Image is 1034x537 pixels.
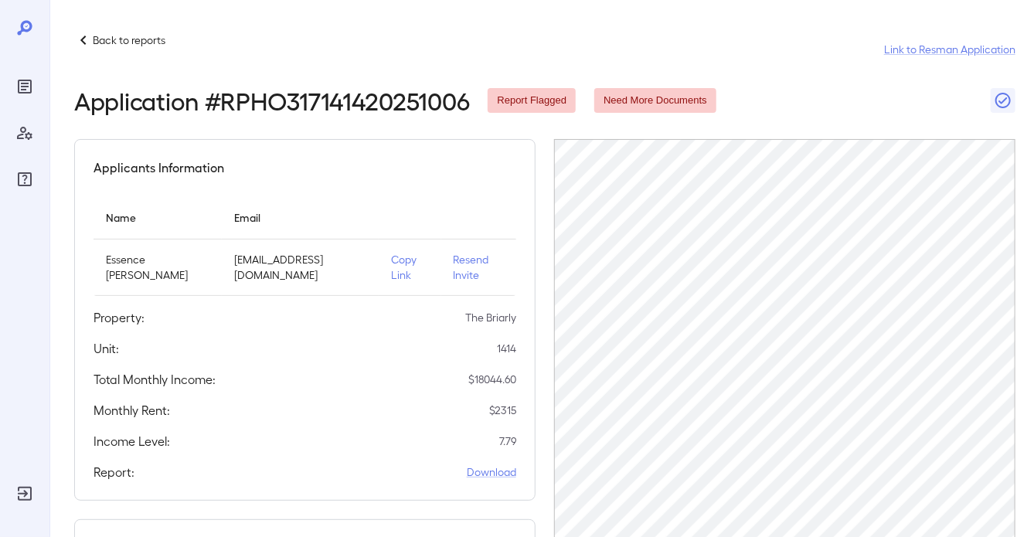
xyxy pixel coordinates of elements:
[94,370,216,389] h5: Total Monthly Income:
[991,88,1015,113] button: Close Report
[94,158,224,177] h5: Applicants Information
[465,310,516,325] p: The Briarly
[12,74,37,99] div: Reports
[12,481,37,506] div: Log Out
[12,167,37,192] div: FAQ
[94,339,119,358] h5: Unit:
[499,433,516,449] p: 7.79
[497,341,516,356] p: 1414
[12,121,37,145] div: Manage Users
[74,87,469,114] h2: Application # RPHO317141420251006
[222,195,379,240] th: Email
[94,308,145,327] h5: Property:
[94,195,222,240] th: Name
[106,252,209,283] p: Essence [PERSON_NAME]
[94,432,170,450] h5: Income Level:
[884,42,1015,57] a: Link to Resman Application
[454,252,504,283] p: Resend Invite
[594,93,716,108] span: Need More Documents
[488,93,576,108] span: Report Flagged
[234,252,366,283] p: [EMAIL_ADDRESS][DOMAIN_NAME]
[468,372,516,387] p: $ 18044.60
[467,464,516,480] a: Download
[93,32,165,48] p: Back to reports
[489,403,516,418] p: $ 2315
[94,463,134,481] h5: Report:
[94,401,170,420] h5: Monthly Rent:
[391,252,428,283] p: Copy Link
[94,195,516,296] table: simple table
